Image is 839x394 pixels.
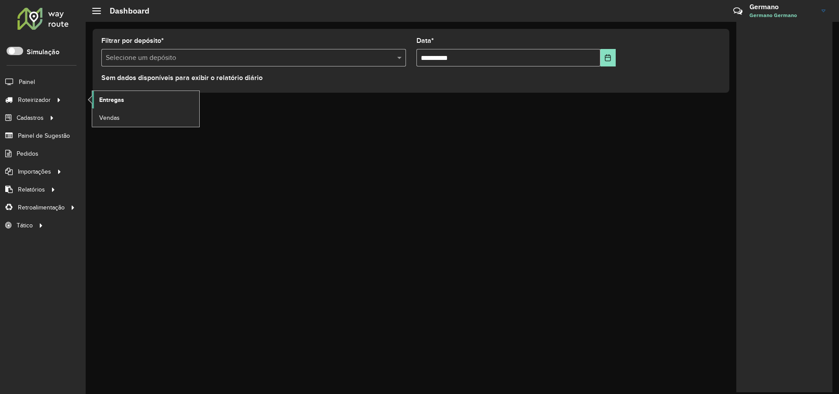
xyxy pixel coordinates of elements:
span: Painel de Sugestão [18,131,70,140]
label: Simulação [27,47,59,57]
span: Germano Germano [749,11,815,19]
span: Pedidos [17,149,38,158]
h3: Germano [749,3,815,11]
a: Entregas [92,91,199,108]
span: Vendas [99,113,120,122]
span: Retroalimentação [18,203,65,212]
button: Choose Date [600,49,616,66]
a: Contato Rápido [728,2,747,21]
h2: Dashboard [101,6,149,16]
label: Sem dados disponíveis para exibir o relatório diário [101,73,263,83]
span: Entregas [99,95,124,105]
span: Cadastros [17,113,44,122]
span: Importações [18,167,51,176]
label: Data [416,35,434,46]
a: Vendas [92,109,199,126]
label: Filtrar por depósito [101,35,164,46]
span: Painel [19,77,35,87]
span: Tático [17,221,33,230]
span: Relatórios [18,185,45,194]
span: Roteirizador [18,95,51,105]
